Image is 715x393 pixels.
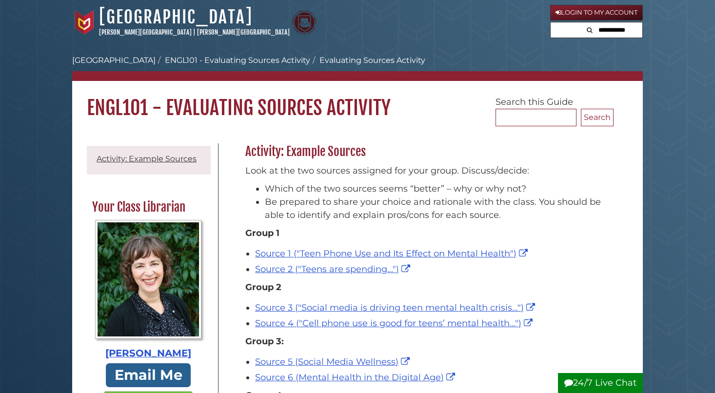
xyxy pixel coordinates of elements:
[240,144,614,159] h2: Activity: Example Sources
[255,318,535,329] a: Source 4 ("Cell phone use is good for teens’ mental health...")
[550,5,643,20] a: Login to My Account
[72,81,643,120] h1: ENGL101 - Evaluating Sources Activity
[255,372,457,383] a: Source 6 (Mental Health in the Digital Age)
[310,55,425,66] li: Evaluating Sources Activity
[99,28,192,36] a: [PERSON_NAME][GEOGRAPHIC_DATA]
[245,228,279,238] strong: Group 1
[92,346,204,361] div: [PERSON_NAME]
[587,27,593,33] i: Search
[255,302,537,313] a: Source 3 ("Social media is driving teen mental health crisis...")
[72,10,97,35] img: Calvin University
[245,282,281,293] strong: Group 2
[292,10,317,35] img: Calvin Theological Seminary
[87,199,209,215] h2: Your Class Librarian
[99,6,253,28] a: [GEOGRAPHIC_DATA]
[245,336,284,347] strong: Group 3:
[92,220,204,361] a: Profile Photo [PERSON_NAME]
[193,28,196,36] span: |
[95,220,202,339] img: Profile Photo
[584,22,596,36] button: Search
[72,56,156,65] a: [GEOGRAPHIC_DATA]
[97,154,197,163] a: Activity: Example Sources
[245,164,609,177] p: Look at the two sources assigned for your group. Discuss/decide:
[72,55,643,81] nav: breadcrumb
[165,56,310,65] a: ENGL101 - Evaluating Sources Activity
[106,363,191,387] a: Email Me
[581,109,614,126] button: Search
[558,373,643,393] button: 24/7 Live Chat
[265,182,609,196] li: Which of the two sources seems “better” – why or why not?
[255,264,413,275] a: Source 2 ("Teens are spending...")
[255,248,530,259] a: Source 1 ("Teen Phone Use and Its Effect on Mental Health")
[265,196,609,222] li: Be prepared to share your choice and rationale with the class. You should be able to identify and...
[255,356,412,367] a: Source 5 (Social Media Wellness)
[197,28,290,36] a: [PERSON_NAME][GEOGRAPHIC_DATA]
